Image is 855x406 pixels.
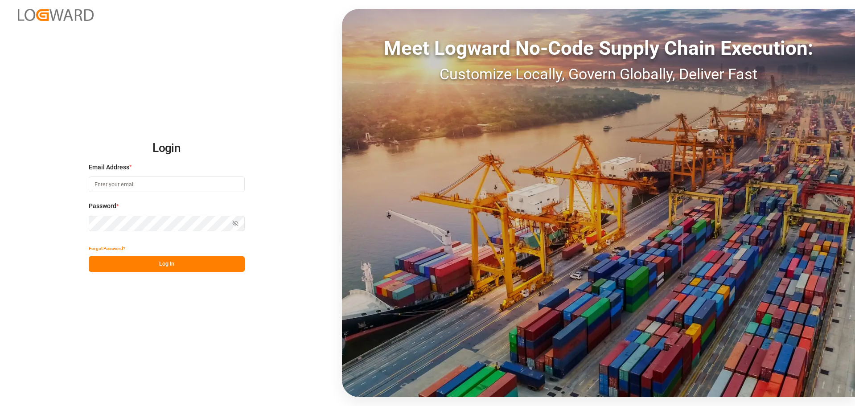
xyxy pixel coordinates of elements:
[342,63,855,86] div: Customize Locally, Govern Globally, Deliver Fast
[18,9,94,21] img: Logward_new_orange.png
[89,256,245,272] button: Log In
[89,241,125,256] button: Forgot Password?
[89,176,245,192] input: Enter your email
[89,134,245,163] h2: Login
[89,163,129,172] span: Email Address
[89,201,116,211] span: Password
[342,33,855,63] div: Meet Logward No-Code Supply Chain Execution:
